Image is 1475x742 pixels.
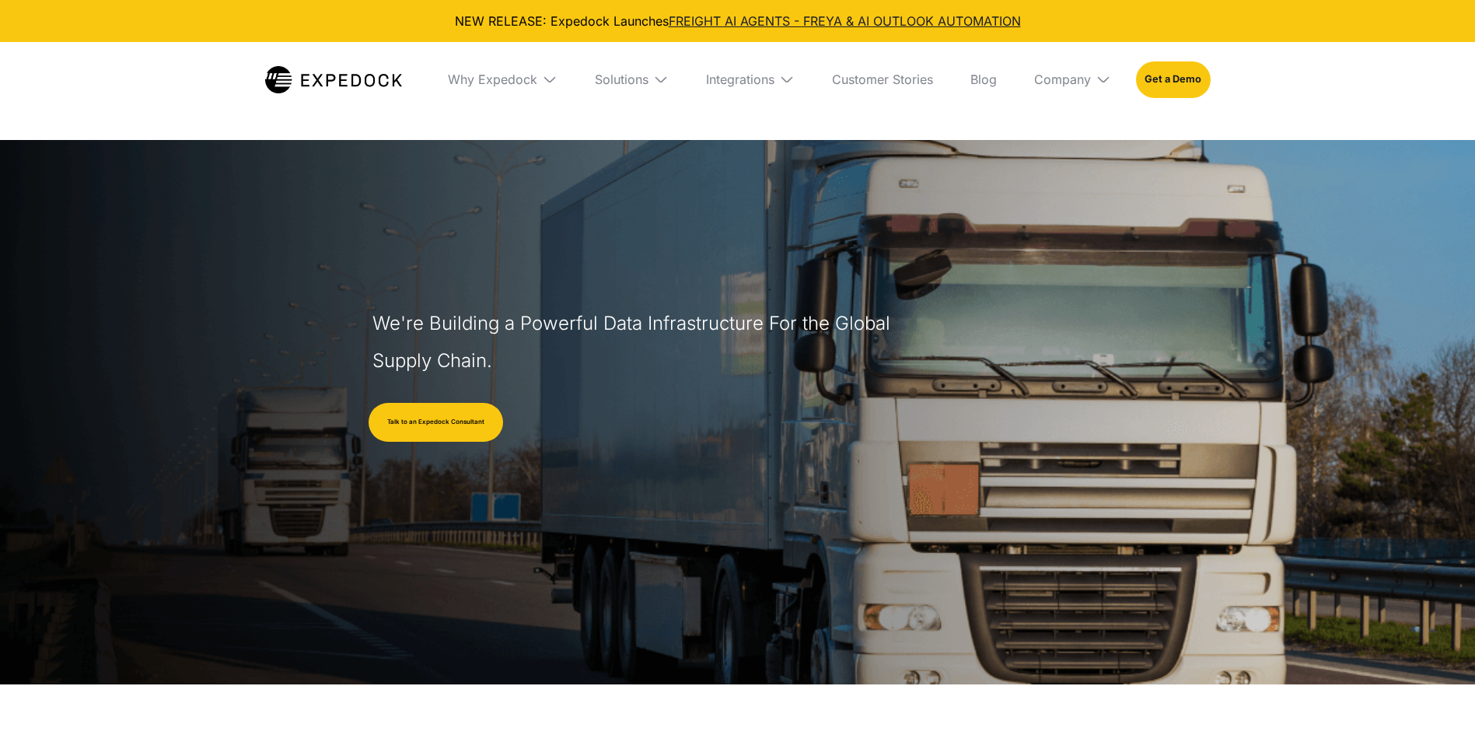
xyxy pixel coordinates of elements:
[958,42,1009,117] a: Blog
[820,42,945,117] a: Customer Stories
[706,72,774,87] div: Integrations
[1136,61,1210,97] a: Get a Demo
[372,305,898,380] h1: We're Building a Powerful Data Infrastructure For the Global Supply Chain.
[12,12,1463,30] div: NEW RELEASE: Expedock Launches
[595,72,648,87] div: Solutions
[1034,72,1091,87] div: Company
[669,13,1021,29] a: FREIGHT AI AGENTS - FREYA & AI OUTLOOK AUTOMATION
[448,72,537,87] div: Why Expedock
[369,403,503,442] a: Talk to an Expedock Consultant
